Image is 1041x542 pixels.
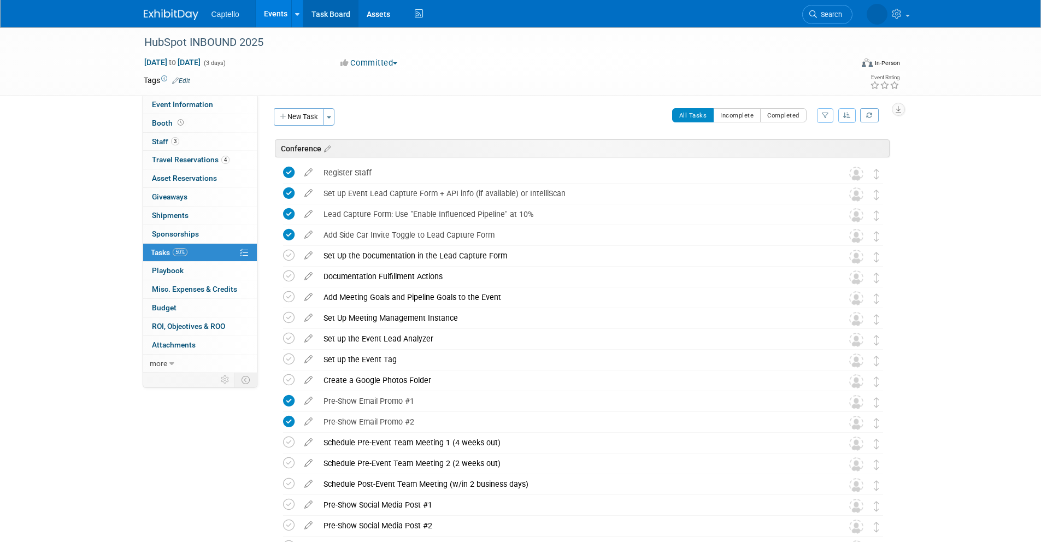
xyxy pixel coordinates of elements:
[849,229,863,243] img: Unassigned
[152,174,217,182] span: Asset Reservations
[874,210,879,221] i: Move task
[143,225,257,243] a: Sponsorships
[171,137,179,145] span: 3
[867,4,887,25] img: Mackenzie Hood
[299,251,318,261] a: edit
[152,322,225,331] span: ROI, Objectives & ROO
[318,309,827,327] div: Set Up Meeting Management Instance
[144,9,198,20] img: ExhibitDay
[152,303,177,312] span: Budget
[152,119,186,127] span: Booth
[318,496,827,514] div: Pre-Show Social Media Post #1
[151,248,187,257] span: Tasks
[203,60,226,67] span: (3 days)
[299,188,318,198] a: edit
[849,291,863,305] img: Unassigned
[849,416,863,430] img: Unassigned
[299,458,318,468] a: edit
[849,395,863,409] img: Unassigned
[337,57,402,69] button: Committed
[152,211,189,220] span: Shipments
[874,314,879,325] i: Move task
[143,317,257,335] a: ROI, Objectives & ROO
[140,33,836,52] div: HubSpot INBOUND 2025
[849,312,863,326] img: Unassigned
[874,59,900,67] div: In-Person
[143,262,257,280] a: Playbook
[175,119,186,127] span: Booth not reserved yet
[849,520,863,534] img: Unassigned
[874,459,879,470] i: Move task
[874,418,879,428] i: Move task
[318,371,827,390] div: Create a Google Photos Folder
[143,151,257,169] a: Travel Reservations4
[172,77,190,85] a: Edit
[299,438,318,447] a: edit
[318,475,827,493] div: Schedule Post-Event Team Meeting (w/in 2 business days)
[849,208,863,222] img: Unassigned
[299,334,318,344] a: edit
[318,433,827,452] div: Schedule Pre-Event Team Meeting 1 (4 weeks out)
[713,108,761,122] button: Incomplete
[275,139,890,157] div: Conference
[299,313,318,323] a: edit
[874,480,879,491] i: Move task
[216,373,235,387] td: Personalize Event Tab Strip
[299,521,318,531] a: edit
[143,169,257,187] a: Asset Reservations
[299,375,318,385] a: edit
[849,478,863,492] img: Unassigned
[299,396,318,406] a: edit
[788,57,901,73] div: Event Format
[211,10,239,19] span: Captello
[299,230,318,240] a: edit
[874,522,879,532] i: Move task
[321,143,331,154] a: Edit sections
[817,10,842,19] span: Search
[143,355,257,373] a: more
[318,184,827,203] div: Set up Event Lead Capture Form + API info (if available) or IntelliScan
[152,192,187,201] span: Giveaways
[143,336,257,354] a: Attachments
[874,376,879,387] i: Move task
[143,133,257,151] a: Staff3
[144,57,201,67] span: [DATE] [DATE]
[152,137,179,146] span: Staff
[318,454,827,473] div: Schedule Pre-Event Team Meeting 2 (2 weeks out)
[143,188,257,206] a: Giveaways
[274,108,324,126] button: New Task
[318,205,827,223] div: Lead Capture Form: Use "Enable Influenced Pipeline" at 10%
[143,207,257,225] a: Shipments
[167,58,178,67] span: to
[849,187,863,202] img: Unassigned
[299,272,318,281] a: edit
[234,373,257,387] td: Toggle Event Tabs
[152,340,196,349] span: Attachments
[152,266,184,275] span: Playbook
[299,209,318,219] a: edit
[143,244,257,262] a: Tasks50%
[143,280,257,298] a: Misc. Expenses & Credits
[874,356,879,366] i: Move task
[299,500,318,510] a: edit
[874,397,879,408] i: Move task
[318,329,827,348] div: Set up the Event Lead Analyzer
[318,163,827,182] div: Register Staff
[152,285,237,293] span: Misc. Expenses & Credits
[802,5,852,24] a: Search
[299,479,318,489] a: edit
[318,413,827,431] div: Pre-Show Email Promo #2
[152,100,213,109] span: Event Information
[874,190,879,200] i: Move task
[672,108,714,122] button: All Tasks
[318,392,827,410] div: Pre-Show Email Promo #1
[874,439,879,449] i: Move task
[143,96,257,114] a: Event Information
[874,293,879,304] i: Move task
[870,75,899,80] div: Event Rating
[874,169,879,179] i: Move task
[143,299,257,317] a: Budget
[318,516,827,535] div: Pre-Show Social Media Post #2
[150,359,167,368] span: more
[874,252,879,262] i: Move task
